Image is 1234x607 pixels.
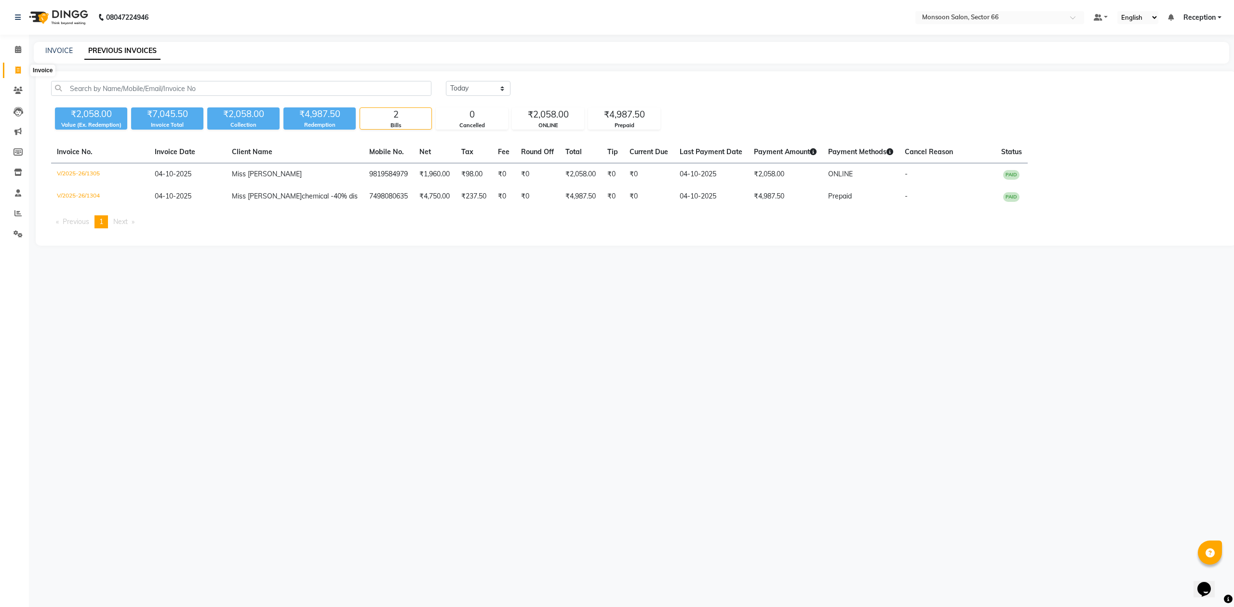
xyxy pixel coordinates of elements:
[283,121,356,129] div: Redemption
[674,185,748,208] td: 04-10-2025
[680,147,742,156] span: Last Payment Date
[51,185,149,208] td: V/2025-26/1304
[905,192,908,200] span: -
[1001,147,1022,156] span: Status
[512,121,584,130] div: ONLINE
[232,170,302,178] span: Miss [PERSON_NAME]
[51,163,149,186] td: V/2025-26/1305
[51,81,431,96] input: Search by Name/Mobile/Email/Invoice No
[106,4,148,31] b: 08047224946
[602,185,624,208] td: ₹0
[630,147,668,156] span: Current Due
[1003,170,1019,180] span: PAID
[492,185,515,208] td: ₹0
[1003,192,1019,202] span: PAID
[589,121,660,130] div: Prepaid
[565,147,582,156] span: Total
[419,147,431,156] span: Net
[748,185,822,208] td: ₹4,987.50
[456,185,492,208] td: ₹237.50
[360,121,431,130] div: Bills
[155,192,191,200] span: 04-10-2025
[515,185,560,208] td: ₹0
[456,163,492,186] td: ₹98.00
[360,108,431,121] div: 2
[363,163,414,186] td: 9819584979
[905,147,953,156] span: Cancel Reason
[283,107,356,121] div: ₹4,987.50
[113,217,128,226] span: Next
[57,147,93,156] span: Invoice No.
[155,170,191,178] span: 04-10-2025
[1183,13,1216,23] span: Reception
[30,65,55,77] div: Invoice
[624,163,674,186] td: ₹0
[131,121,203,129] div: Invoice Total
[84,42,161,60] a: PREVIOUS INVOICES
[905,170,908,178] span: -
[45,46,73,55] a: INVOICE
[207,121,280,129] div: Collection
[521,147,554,156] span: Round Off
[560,185,602,208] td: ₹4,987.50
[51,215,1221,228] nav: Pagination
[515,163,560,186] td: ₹0
[99,217,103,226] span: 1
[414,185,456,208] td: ₹4,750.00
[131,107,203,121] div: ₹7,045.50
[498,147,510,156] span: Fee
[607,147,618,156] span: Tip
[828,170,853,178] span: ONLINE
[828,147,893,156] span: Payment Methods
[155,147,195,156] span: Invoice Date
[560,163,602,186] td: ₹2,058.00
[589,108,660,121] div: ₹4,987.50
[55,121,127,129] div: Value (Ex. Redemption)
[232,192,302,200] span: Miss [PERSON_NAME]
[828,192,852,200] span: Prepaid
[461,147,473,156] span: Tax
[492,163,515,186] td: ₹0
[436,121,508,130] div: Cancelled
[25,4,91,31] img: logo
[754,147,817,156] span: Payment Amount
[55,107,127,121] div: ₹2,058.00
[207,107,280,121] div: ₹2,058.00
[748,163,822,186] td: ₹2,058.00
[624,185,674,208] td: ₹0
[1194,568,1224,597] iframe: chat widget
[602,163,624,186] td: ₹0
[63,217,89,226] span: Previous
[232,147,272,156] span: Client Name
[674,163,748,186] td: 04-10-2025
[302,192,358,200] span: chemical -40% dis
[414,163,456,186] td: ₹1,960.00
[436,108,508,121] div: 0
[512,108,584,121] div: ₹2,058.00
[369,147,404,156] span: Mobile No.
[363,185,414,208] td: 7498080635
